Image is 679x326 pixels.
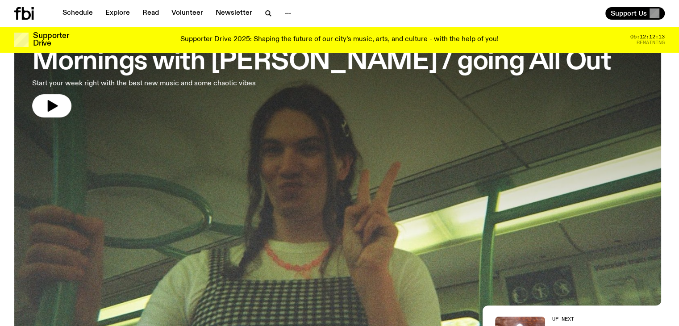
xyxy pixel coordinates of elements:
[57,7,98,20] a: Schedule
[137,7,164,20] a: Read
[100,7,135,20] a: Explore
[180,36,499,44] p: Supporter Drive 2025: Shaping the future of our city’s music, arts, and culture - with the help o...
[611,9,647,17] span: Support Us
[552,317,629,322] h2: Up Next
[32,29,611,117] a: Mornings with [PERSON_NAME] / going All OutStart your week right with the best new music and some...
[166,7,208,20] a: Volunteer
[605,7,665,20] button: Support Us
[33,32,69,47] h3: Supporter Drive
[210,7,258,20] a: Newsletter
[32,50,611,75] h3: Mornings with [PERSON_NAME] / going All Out
[630,34,665,39] span: 05:12:12:13
[32,78,261,89] p: Start your week right with the best new music and some chaotic vibes
[637,40,665,45] span: Remaining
